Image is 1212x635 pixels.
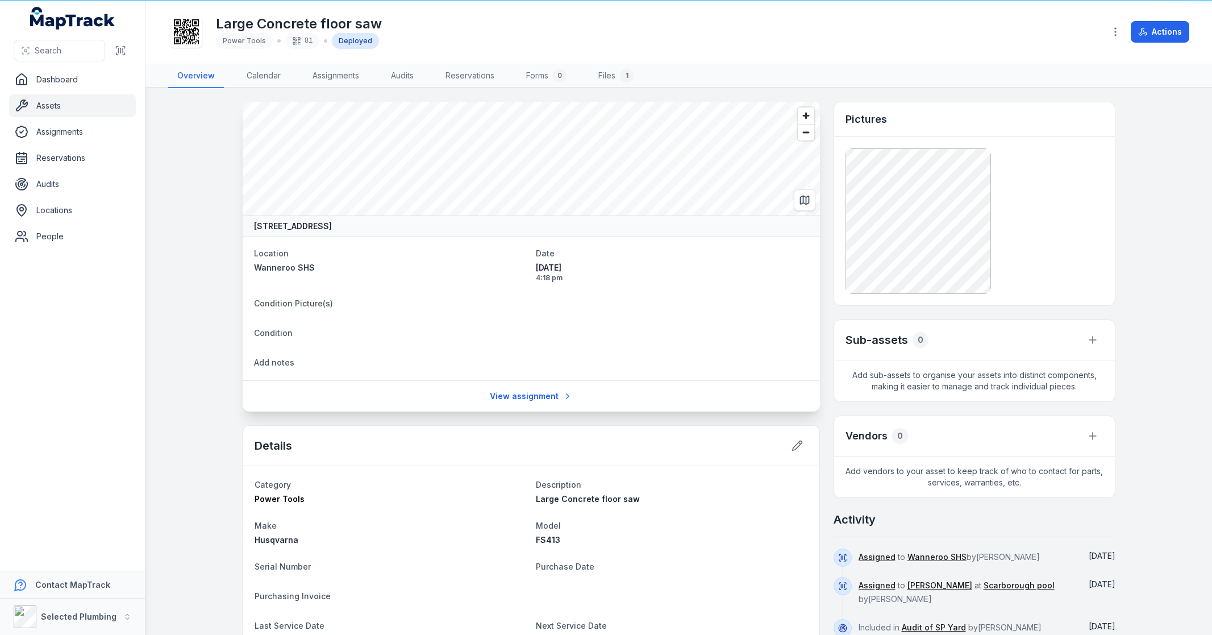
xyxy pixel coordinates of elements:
[216,15,382,33] h1: Large Concrete floor saw
[285,33,319,49] div: 81
[589,64,643,88] a: Files1
[536,562,594,571] span: Purchase Date
[255,535,298,545] span: Husqvarna
[902,622,966,633] a: Audit of SP Yard
[255,591,331,601] span: Purchasing Invoice
[892,428,908,444] div: 0
[255,438,292,454] h2: Details
[834,360,1115,401] span: Add sub-assets to organise your assets into distinct components, making it easier to manage and t...
[553,69,567,82] div: 0
[859,580,896,591] a: Assigned
[223,36,266,45] span: Power Tools
[303,64,368,88] a: Assignments
[846,428,888,444] h3: Vendors
[9,68,136,91] a: Dashboard
[254,328,293,338] span: Condition
[1089,621,1115,631] time: 07/04/2025, 1:19:25 pm
[536,262,809,273] span: [DATE]
[382,64,423,88] a: Audits
[846,332,908,348] h2: Sub-assets
[30,7,115,30] a: MapTrack
[35,580,110,590] strong: Contact MapTrack
[846,111,887,127] h3: Pictures
[859,580,1055,604] span: to at by [PERSON_NAME]
[254,358,294,367] span: Add notes
[238,64,290,88] a: Calendar
[1089,551,1115,561] time: 08/07/2025, 4:18:14 pm
[168,64,224,88] a: Overview
[254,298,333,308] span: Condition Picture(s)
[798,107,814,124] button: Zoom in
[798,124,814,140] button: Zoom out
[255,562,311,571] span: Serial Number
[834,456,1115,497] span: Add vendors to your asset to keep track of who to contact for parts, services, warranties, etc.
[255,480,291,489] span: Category
[254,263,315,272] span: Wanneroo SHS
[9,225,136,248] a: People
[1089,579,1115,589] time: 13/06/2025, 9:28:31 am
[254,221,332,232] strong: [STREET_ADDRESS]
[41,612,116,621] strong: Selected Plumbing
[436,64,503,88] a: Reservations
[254,248,289,258] span: Location
[859,552,1040,562] span: to by [PERSON_NAME]
[254,262,527,273] a: Wanneroo SHS
[859,551,896,563] a: Assigned
[907,551,967,563] a: Wanneroo SHS
[14,40,105,61] button: Search
[907,580,972,591] a: [PERSON_NAME]
[536,262,809,283] time: 08/07/2025, 4:18:14 pm
[536,248,555,258] span: Date
[1131,21,1189,43] button: Actions
[255,494,305,504] span: Power Tools
[255,521,277,530] span: Make
[794,189,815,211] button: Switch to Map View
[620,69,634,82] div: 1
[9,199,136,222] a: Locations
[536,621,607,630] span: Next Service Date
[1089,621,1115,631] span: [DATE]
[834,512,876,528] h2: Activity
[536,480,581,489] span: Description
[482,385,580,407] a: View assignment
[536,273,809,283] span: 4:18 pm
[9,147,136,169] a: Reservations
[536,535,560,545] span: FS413
[984,580,1055,591] a: Scarborough pool
[35,45,61,56] span: Search
[913,332,928,348] div: 0
[255,621,324,630] span: Last Service Date
[1089,579,1115,589] span: [DATE]
[9,121,136,143] a: Assignments
[9,173,136,196] a: Audits
[1089,551,1115,561] span: [DATE]
[243,102,820,215] canvas: Map
[332,33,379,49] div: Deployed
[9,94,136,117] a: Assets
[859,622,1042,632] span: Included in by [PERSON_NAME]
[517,64,576,88] a: Forms0
[536,521,561,530] span: Model
[536,494,640,504] span: Large Concrete floor saw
